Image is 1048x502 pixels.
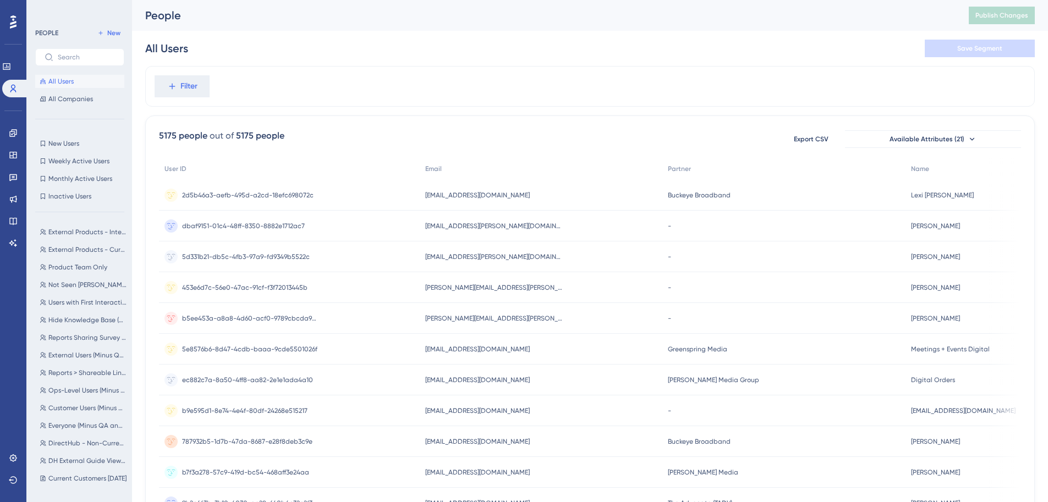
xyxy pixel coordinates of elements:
[911,406,1016,415] span: [EMAIL_ADDRESS][DOMAIN_NAME]
[911,164,929,173] span: Name
[35,472,131,485] button: Current Customers [DATE]
[35,401,131,415] button: Customer Users (Minus QA)
[48,192,91,201] span: Inactive Users
[48,95,93,103] span: All Companies
[668,191,731,200] span: Buckeye Broadband
[35,366,131,379] button: Reports > Shareable Link Modal Users
[35,75,124,88] button: All Users
[668,468,738,477] span: [PERSON_NAME] Media
[236,129,284,142] div: 5175 people
[48,351,127,360] span: External Users (Minus QA and Customers)
[182,468,309,477] span: b7f3a278-57c9-419d-bc54-468aff3e24aa
[35,155,124,168] button: Weekly Active Users
[35,92,124,106] button: All Companies
[668,252,671,261] span: -
[35,190,124,203] button: Inactive Users
[48,263,107,272] span: Product Team Only
[890,135,964,144] span: Available Attributes (21)
[425,222,563,230] span: [EMAIL_ADDRESS][PERSON_NAME][DOMAIN_NAME]
[911,468,960,477] span: [PERSON_NAME]
[35,29,58,37] div: PEOPLE
[58,53,115,61] input: Search
[957,44,1002,53] span: Save Segment
[159,129,207,142] div: 5175 people
[48,474,127,483] span: Current Customers [DATE]
[35,296,131,309] button: Users with First Interaction More than [DATE] (Minus QA)
[35,437,131,450] button: DirectHub - Non-Current Customers [DATE] (Minus Internal Users)
[425,468,530,477] span: [EMAIL_ADDRESS][DOMAIN_NAME]
[180,80,197,93] span: Filter
[182,376,313,384] span: ec882c7a-8a50-4ff8-aa82-2e1e1ada4a10
[48,404,127,412] span: Customer Users (Minus QA)
[35,454,131,467] button: DH External Guide Viewers
[425,252,563,261] span: [EMAIL_ADDRESS][PERSON_NAME][DOMAIN_NAME]
[911,191,974,200] span: Lexi [PERSON_NAME]
[668,406,671,415] span: -
[668,283,671,292] span: -
[668,376,759,384] span: [PERSON_NAME] Media Group
[145,41,188,56] div: All Users
[911,222,960,230] span: [PERSON_NAME]
[35,137,124,150] button: New Users
[35,419,131,432] button: Everyone (Minus QA and Customer Users)
[182,222,305,230] span: dbaf9151-01c4-48ff-8350-8882e1712ac7
[925,40,1035,57] button: Save Segment
[425,345,530,354] span: [EMAIL_ADDRESS][DOMAIN_NAME]
[911,314,960,323] span: [PERSON_NAME]
[35,349,131,362] button: External Users (Minus QA and Customers)
[182,437,312,446] span: 787932b5-1d7b-47da-8687-e28f8deb3c9e
[911,345,990,354] span: Meetings + Events Digital
[975,11,1028,20] span: Publish Changes
[48,333,127,342] span: Reports Sharing Survey Non-Viewers (External Only)
[783,130,838,148] button: Export CSV
[969,7,1035,24] button: Publish Changes
[911,283,960,292] span: [PERSON_NAME]
[48,139,79,148] span: New Users
[35,331,131,344] button: Reports Sharing Survey Non-Viewers (External Only)
[425,437,530,446] span: [EMAIL_ADDRESS][DOMAIN_NAME]
[35,261,131,274] button: Product Team Only
[182,191,314,200] span: 2d5b46a3-aefb-495d-a2cd-18efc698072c
[911,376,955,384] span: Digital Orders
[155,75,210,97] button: Filter
[35,384,131,397] button: Ops-Level Users (Minus QA)
[35,243,131,256] button: External Products - Current Partners
[668,345,727,354] span: Greenspring Media
[668,314,671,323] span: -
[35,225,131,239] button: External Products - Interested List
[48,228,127,236] span: External Products - Interested List
[425,283,563,292] span: [PERSON_NAME][EMAIL_ADDRESS][PERSON_NAME][DOMAIN_NAME]
[794,135,828,144] span: Export CSV
[911,252,960,261] span: [PERSON_NAME]
[182,283,308,292] span: 453e6d7c-56e0-47ac-91cf-f3f72013445b
[145,8,941,23] div: People
[210,129,234,142] div: out of
[35,313,131,327] button: Hide Knowledge Base (Academy) Users
[668,437,731,446] span: Buckeye Broadband
[182,314,320,323] span: b5ee453a-a8a8-4d60-acf0-9789cbcda94b
[48,298,127,307] span: Users with First Interaction More than [DATE] (Minus QA)
[182,252,310,261] span: 5d331b21-db5c-4fb3-97a9-fd9349b5522c
[182,345,317,354] span: 5e8576b6-8d47-4cdb-baaa-9cde5501026f
[425,314,563,323] span: [PERSON_NAME][EMAIL_ADDRESS][PERSON_NAME][DOMAIN_NAME]
[48,77,74,86] span: All Users
[48,316,127,324] span: Hide Knowledge Base (Academy) Users
[164,164,186,173] span: User ID
[425,376,530,384] span: [EMAIL_ADDRESS][DOMAIN_NAME]
[425,164,442,173] span: Email
[425,406,530,415] span: [EMAIL_ADDRESS][DOMAIN_NAME]
[845,130,1021,148] button: Available Attributes (21)
[911,437,960,446] span: [PERSON_NAME]
[668,222,671,230] span: -
[668,164,691,173] span: Partner
[48,421,127,430] span: Everyone (Minus QA and Customer Users)
[425,191,530,200] span: [EMAIL_ADDRESS][DOMAIN_NAME]
[48,245,127,254] span: External Products - Current Partners
[48,386,127,395] span: Ops-Level Users (Minus QA)
[107,29,120,37] span: New
[48,157,109,166] span: Weekly Active Users
[35,278,131,291] button: Not Seen [PERSON_NAME] Guide #1
[48,174,112,183] span: Monthly Active Users
[48,439,127,448] span: DirectHub - Non-Current Customers [DATE] (Minus Internal Users)
[182,406,308,415] span: b9e595d1-8e74-4e4f-80df-24268e515217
